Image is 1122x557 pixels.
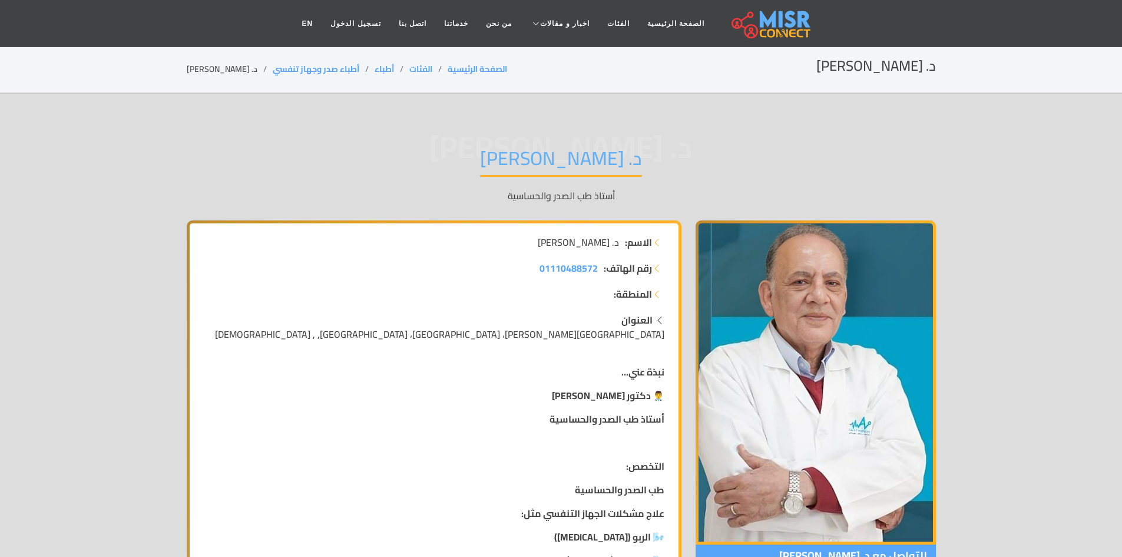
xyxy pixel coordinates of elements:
a: خدماتنا [435,12,477,35]
a: الفئات [598,12,638,35]
span: 01110488572 [540,259,598,277]
strong: أستاذ طب الصدر والحساسية [550,410,664,428]
h2: د. [PERSON_NAME] [816,58,936,75]
p: أستاذ طب الصدر والحساسية [187,189,936,203]
span: اخبار و مقالات [540,18,590,29]
a: الصفحة الرئيسية [448,61,507,77]
img: د. محمد فراج [696,220,936,545]
strong: رقم الهاتف: [604,261,652,275]
a: EN [293,12,322,35]
strong: التخصص: [626,457,664,475]
strong: 👨‍⚕️ دكتور [PERSON_NAME] [552,387,664,404]
strong: نبذة عني... [621,363,664,381]
a: من نحن [477,12,521,35]
span: [GEOGRAPHIC_DATA][PERSON_NAME]، [GEOGRAPHIC_DATA]، [GEOGRAPHIC_DATA], , [DEMOGRAPHIC_DATA] [215,325,664,343]
h1: د. [PERSON_NAME] [480,147,642,177]
a: أطباء [375,61,394,77]
a: اتصل بنا [390,12,435,35]
img: main.misr_connect [732,9,810,38]
strong: العنوان [621,311,653,329]
a: الفئات [409,61,432,77]
a: الصفحة الرئيسية [638,12,713,35]
strong: علاج مشكلات الجهاز التنفسي مثل: [521,505,664,522]
a: 01110488572 [540,261,598,275]
strong: الاسم: [625,235,652,249]
span: د. [PERSON_NAME] [538,235,619,249]
li: د. [PERSON_NAME] [187,63,273,75]
strong: المنطقة: [614,287,652,301]
a: أطباء صدر وجهاز تنفسي [273,61,359,77]
a: تسجيل الدخول [322,12,389,35]
a: اخبار و مقالات [521,12,598,35]
strong: 🌬️ الربو ([MEDICAL_DATA]) [554,528,664,546]
strong: طب الصدر والحساسية [575,481,664,499]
